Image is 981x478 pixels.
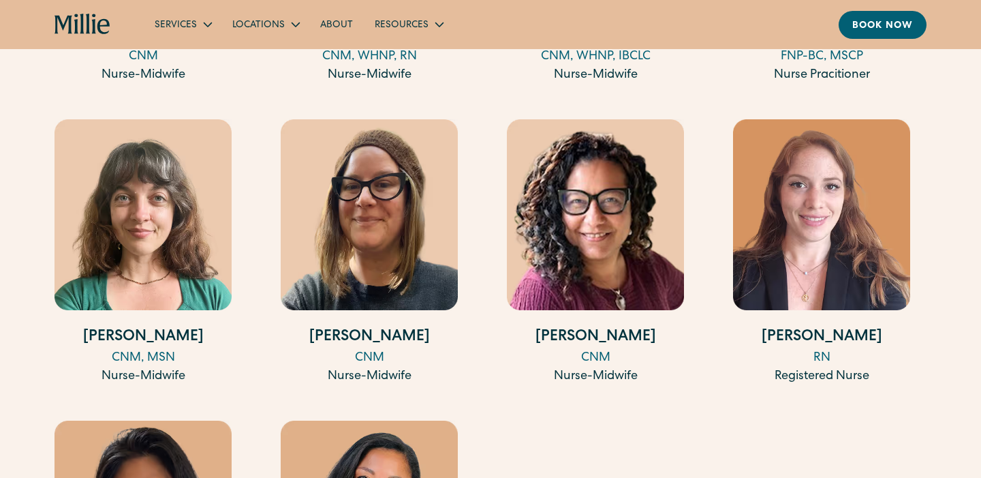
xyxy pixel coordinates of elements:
div: CNM [281,349,458,368]
div: CNM [507,349,684,368]
div: Nurse-Midwife [54,368,232,386]
h4: [PERSON_NAME] [733,327,910,349]
h4: [PERSON_NAME] [54,327,232,349]
div: CNM, WHNP, IBCLC [507,48,684,66]
a: home [54,14,111,35]
div: Book now [852,19,913,33]
div: Services [155,18,197,33]
a: [PERSON_NAME]CNMNurse-Midwife [281,119,458,386]
h4: [PERSON_NAME] [507,327,684,349]
div: CNM, WHNP, RN [281,48,458,66]
a: Book now [839,11,926,39]
div: Resources [364,13,453,35]
div: CNM, MSN [54,349,232,368]
div: CNM [54,48,232,66]
div: Services [144,13,221,35]
h4: [PERSON_NAME] [281,327,458,349]
div: FNP-BC, MSCP [733,48,910,66]
div: Nurse-Midwife [54,66,232,85]
div: RN [733,349,910,368]
a: [PERSON_NAME]CNMNurse-Midwife [507,119,684,386]
a: About [309,13,364,35]
div: Nurse Pracitioner [733,66,910,85]
div: Nurse-Midwife [281,368,458,386]
div: Registered Nurse [733,368,910,386]
div: Nurse-Midwife [507,66,684,85]
div: Nurse-Midwife [281,66,458,85]
div: Locations [232,18,285,33]
div: Resources [375,18,429,33]
div: Nurse-Midwife [507,368,684,386]
a: [PERSON_NAME]RNRegistered Nurse [733,119,910,386]
div: Locations [221,13,309,35]
a: [PERSON_NAME]CNM, MSNNurse-Midwife [54,119,232,386]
